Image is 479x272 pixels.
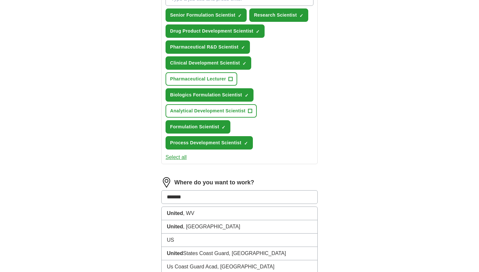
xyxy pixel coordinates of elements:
span: ✓ [242,61,246,66]
label: Where do you want to work? [174,178,254,187]
button: Process Development Scientist✓ [166,136,253,150]
span: Senior Formulation Scientist [170,12,235,19]
button: Biologics Formulation Scientist✓ [166,88,254,102]
span: ✓ [222,125,225,130]
span: ✓ [238,13,242,18]
span: Analytical Development Scientist [170,107,245,114]
li: US [162,234,317,247]
button: Research Scientist✓ [249,8,308,22]
span: ✓ [241,45,245,50]
strong: United [167,251,183,256]
span: Pharmaceutical R&D Scientist [170,44,239,50]
button: Analytical Development Scientist [166,104,257,118]
span: Research Scientist [254,12,297,19]
span: Clinical Development Scientist [170,60,240,66]
img: location.png [161,177,172,188]
li: , WV [162,207,317,220]
button: Senior Formulation Scientist✓ [166,8,247,22]
button: Select all [166,153,187,161]
li: States Coast Guard, [GEOGRAPHIC_DATA] [162,247,317,260]
button: Drug Product Development Scientist✓ [166,24,265,38]
span: ✓ [245,93,249,98]
span: Process Development Scientist [170,139,241,146]
span: Pharmaceutical Lecturer [170,76,226,82]
li: , [GEOGRAPHIC_DATA] [162,220,317,234]
span: Formulation Scientist [170,123,219,130]
span: ✓ [299,13,303,18]
button: Pharmaceutical R&D Scientist✓ [166,40,250,54]
strong: United [167,224,183,229]
span: ✓ [244,141,248,146]
strong: United [167,210,183,216]
button: Clinical Development Scientist✓ [166,56,251,70]
button: Pharmaceutical Lecturer [166,72,237,86]
span: Drug Product Development Scientist [170,28,253,35]
button: Formulation Scientist✓ [166,120,230,134]
span: ✓ [256,29,260,34]
span: Biologics Formulation Scientist [170,92,242,98]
